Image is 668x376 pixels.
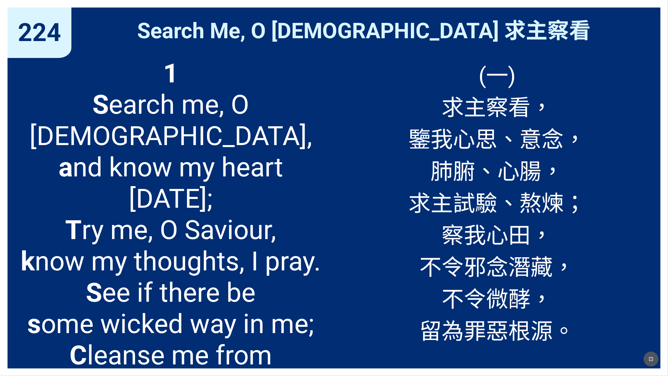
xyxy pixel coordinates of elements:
b: S [86,277,102,308]
span: Search Me, O [DEMOGRAPHIC_DATA] 求主察看 [137,13,591,44]
b: 1 [163,58,179,89]
span: (一) 求主察看， 鑒我心思、意念， 肺腑、心腸， 求主試驗、熬煉； 察我心田， 不令邪念潛藏， 不令微酵， 留為罪惡根源。 [408,58,586,345]
b: T [65,214,82,246]
b: s [27,308,41,340]
b: a [59,152,73,183]
b: C [70,340,87,371]
b: k [21,246,35,277]
b: S [92,89,109,120]
span: 224 [18,18,61,47]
